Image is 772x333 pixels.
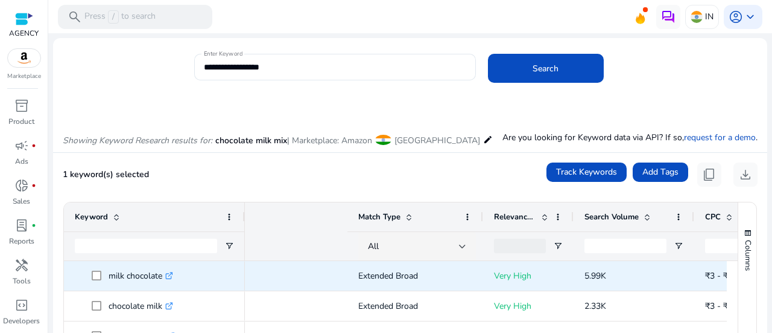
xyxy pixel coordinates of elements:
button: Track Keywords [546,163,627,182]
button: Open Filter Menu [674,241,683,251]
span: inventory_2 [14,99,29,113]
a: request for a demo [684,132,756,143]
p: chocolate milk [109,294,173,318]
button: Open Filter Menu [553,241,563,251]
span: fiber_manual_record [31,223,36,228]
span: Relevance Score [494,212,536,222]
span: handyman [14,258,29,273]
i: Showing Keyword Research results for: [63,135,212,146]
span: ₹3 - ₹6 [705,300,733,312]
span: 1 keyword(s) selected [63,169,149,180]
span: Track Keywords [556,166,617,178]
span: search [68,10,82,24]
p: Sales [13,196,30,207]
button: download [733,163,758,187]
p: Press to search [84,10,156,24]
span: ₹3 - ₹6 [705,270,733,282]
input: Keyword Filter Input [75,239,217,253]
span: donut_small [14,178,29,193]
span: / [108,10,119,24]
p: Reports [9,236,34,247]
p: Very High [494,294,563,318]
p: Very High [494,263,563,288]
p: Tools [13,276,31,286]
mat-label: Enter Keyword [204,50,242,58]
span: Match Type [358,212,400,222]
p: milk chocolate [109,263,173,288]
span: chocolate milk mix [215,135,287,146]
button: Open Filter Menu [224,241,234,251]
span: 2.33K [584,300,606,312]
span: keyboard_arrow_down [743,10,758,24]
img: in.svg [691,11,703,23]
span: Keyword [75,212,108,222]
mat-icon: edit [483,132,493,147]
span: 5.99K [584,270,606,282]
img: amazon.svg [8,49,40,67]
p: Extended Broad [358,263,472,288]
span: account_circle [729,10,743,24]
span: campaign [14,138,29,153]
p: Product [8,116,34,127]
span: Search [533,62,558,75]
p: Marketplace [7,72,41,81]
p: AGENCY [9,28,39,39]
span: | Marketplace: Amazon [287,135,372,146]
p: Extended Broad [358,294,472,318]
p: Are you looking for Keyword data via API? If so, . [502,131,758,144]
input: Search Volume Filter Input [584,239,666,253]
span: Search Volume [584,212,639,222]
span: All [368,241,379,252]
p: Developers [3,315,40,326]
p: Ads [15,156,28,167]
span: lab_profile [14,218,29,233]
p: IN [705,6,713,27]
span: [GEOGRAPHIC_DATA] [394,135,480,146]
span: code_blocks [14,298,29,312]
button: Add Tags [633,163,688,182]
span: download [738,167,753,182]
span: fiber_manual_record [31,143,36,148]
span: fiber_manual_record [31,183,36,188]
button: content_copy [697,163,721,187]
span: CPC [705,212,721,222]
button: Search [488,54,604,83]
span: Add Tags [642,166,679,178]
span: Columns [742,240,753,271]
span: content_copy [702,167,717,182]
